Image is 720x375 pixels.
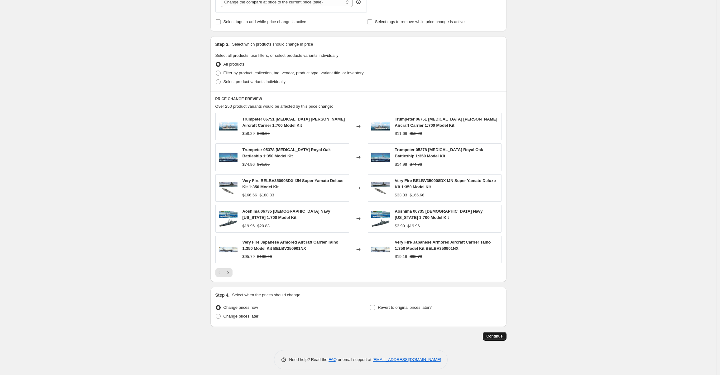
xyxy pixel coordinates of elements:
[242,240,338,251] span: Very Fire Japanese Armored Aircraft Carrier Taiho 1:350 Model Kit BELBV350901NX
[215,96,502,101] h6: PRICE CHANGE PREVIEW
[395,117,497,128] span: Trumpeter 06751 [MEDICAL_DATA] [PERSON_NAME] Aircraft Carrier 1:700 Model Kit
[215,292,230,298] h2: Step 4.
[223,19,306,24] span: Select tags to add while price change is active
[395,192,407,198] div: $33.33
[223,305,258,310] span: Change prices now
[223,62,245,67] span: All products
[219,209,238,228] img: expo-06735_1_80x.jpg
[219,179,238,197] img: belbv350908dx_1_80x.jpg
[215,41,230,47] h2: Step 3.
[260,192,274,198] strike: $188.33
[410,161,422,168] strike: $74.96
[410,254,422,260] strike: $95.79
[223,71,364,75] span: Filter by product, collection, tag, vendor, product type, variant title, or inventory
[372,357,441,362] a: [EMAIL_ADDRESS][DOMAIN_NAME]
[395,254,407,260] div: $19.16
[395,161,407,168] div: $14.99
[232,41,313,47] p: Select which products should change in price
[242,209,330,220] span: Aoshima 06735 [DEMOGRAPHIC_DATA] Navy [US_STATE] 1:700 Model Kit
[483,332,506,341] button: Continue
[395,178,496,189] span: Very Fire BELBV350908DX IJN Super Yamato Deluxe Kit 1:350 Model Kit
[410,131,422,137] strike: $58.29
[242,161,255,168] div: $74.96
[242,178,343,189] span: Very Fire BELBV350908DX IJN Super Yamato Deluxe Kit 1:350 Model Kit
[242,254,255,260] div: $95.79
[219,117,238,136] img: pktm06751_1_80x.jpg
[224,268,233,277] button: Next
[215,104,333,109] span: Over 250 product variants would be affected by this price change:
[395,223,405,229] div: $3.99
[375,19,465,24] span: Select tags to remove while price change is active
[257,223,270,229] strike: $20.83
[395,131,407,137] div: $11.66
[371,179,390,197] img: belbv350908dx_1_80x.jpg
[395,240,491,251] span: Very Fire Japanese Armored Aircraft Carrier Taiho 1:350 Model Kit BELBV350901NX
[215,53,338,58] span: Select all products, use filters, or select products variants individually
[257,254,272,260] strike: $106.66
[219,240,238,259] img: belbv350901nx_1_80x.jpg
[371,209,390,228] img: expo-06735_1_80x.jpg
[242,192,257,198] div: $166.66
[242,131,255,137] div: $58.29
[242,223,255,229] div: $19.96
[215,268,233,277] nav: Pagination
[219,148,238,167] img: pktm05378_1_80x.jpg
[257,161,270,168] strike: $91.66
[395,147,483,158] span: Trumpeter 05378 [MEDICAL_DATA] Royal Oak Battleship 1:350 Model Kit
[410,192,424,198] strike: $166.66
[223,314,259,318] span: Change prices later
[395,209,483,220] span: Aoshima 06735 [DEMOGRAPHIC_DATA] Navy [US_STATE] 1:700 Model Kit
[337,357,372,362] span: or email support at
[407,223,420,229] strike: $19.96
[242,117,345,128] span: Trumpeter 06751 [MEDICAL_DATA] [PERSON_NAME] Aircraft Carrier 1:700 Model Kit
[329,357,337,362] a: FAQ
[223,79,286,84] span: Select product variants individually
[289,357,329,362] span: Need help? Read the
[232,292,300,298] p: Select when the prices should change
[378,305,432,310] span: Revert to original prices later?
[371,117,390,136] img: pktm06751_1_80x.jpg
[371,240,390,259] img: belbv350901nx_1_80x.jpg
[242,147,331,158] span: Trumpeter 05378 [MEDICAL_DATA] Royal Oak Battleship 1:350 Model Kit
[487,334,503,339] span: Continue
[257,131,270,137] strike: $66.66
[371,148,390,167] img: pktm05378_1_80x.jpg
